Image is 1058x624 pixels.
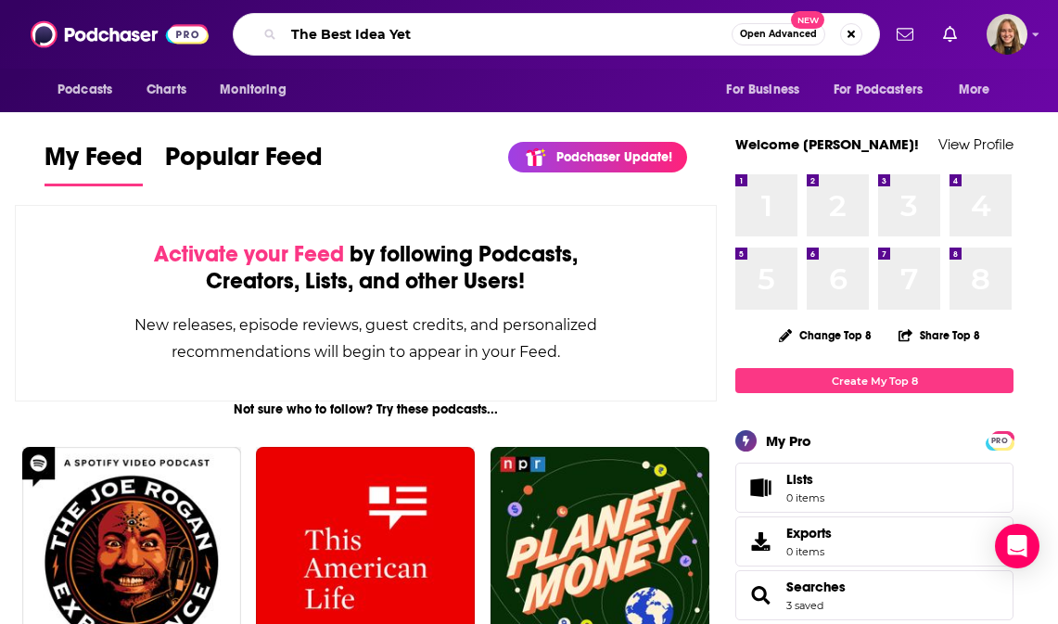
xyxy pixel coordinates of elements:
button: Show profile menu [987,14,1027,55]
button: open menu [45,72,136,108]
button: Share Top 8 [898,317,981,353]
p: Podchaser Update! [556,149,672,165]
span: For Podcasters [834,77,923,103]
span: Lists [786,471,824,488]
span: Activate your Feed [154,240,344,268]
button: open menu [822,72,950,108]
span: Lists [742,475,779,501]
span: Logged in as ewalper [987,14,1027,55]
div: New releases, episode reviews, guest credits, and personalized recommendations will begin to appe... [108,312,623,365]
span: Lists [786,471,813,488]
span: For Business [726,77,799,103]
span: Exports [742,528,779,554]
span: My Feed [45,141,143,184]
span: Podcasts [57,77,112,103]
a: PRO [988,433,1011,447]
img: User Profile [987,14,1027,55]
a: Searches [786,579,846,595]
a: My Feed [45,141,143,186]
div: Not sure who to follow? Try these podcasts... [15,401,717,417]
span: More [959,77,990,103]
div: by following Podcasts, Creators, Lists, and other Users! [108,241,623,295]
span: PRO [988,434,1011,448]
span: 0 items [786,545,832,558]
span: Monitoring [220,77,286,103]
span: New [791,11,824,29]
span: Exports [786,525,832,541]
button: open menu [207,72,310,108]
button: Open AdvancedNew [732,23,825,45]
a: View Profile [938,135,1013,153]
span: 0 items [786,491,824,504]
span: Open Advanced [740,30,817,39]
span: Popular Feed [165,141,323,184]
a: Exports [735,516,1013,567]
input: Search podcasts, credits, & more... [284,19,732,49]
a: Searches [742,582,779,608]
img: Podchaser - Follow, Share and Rate Podcasts [31,17,209,52]
a: Lists [735,463,1013,513]
div: Search podcasts, credits, & more... [233,13,880,56]
a: 3 saved [786,599,823,612]
div: Open Intercom Messenger [995,524,1039,568]
a: Create My Top 8 [735,368,1013,393]
span: Searches [735,570,1013,620]
div: My Pro [766,432,811,450]
a: Charts [134,72,198,108]
a: Popular Feed [165,141,323,186]
button: open menu [946,72,1013,108]
button: Change Top 8 [768,324,883,347]
button: open menu [713,72,822,108]
a: Welcome [PERSON_NAME]! [735,135,919,153]
span: Charts [147,77,186,103]
a: Show notifications dropdown [936,19,964,50]
a: Show notifications dropdown [889,19,921,50]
